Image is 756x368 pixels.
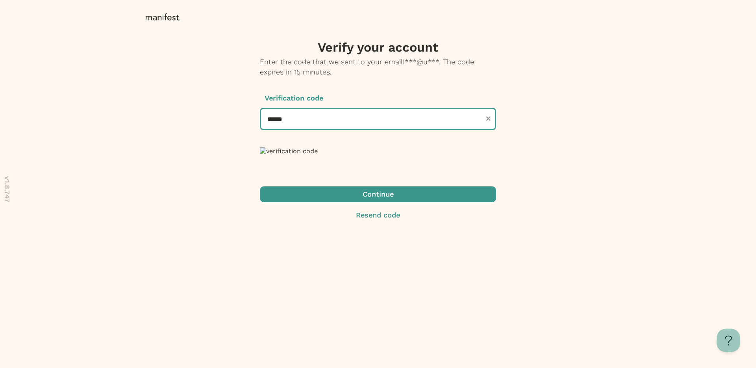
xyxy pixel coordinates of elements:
h3: Verify your account [260,39,496,55]
p: Enter the code that we sent to your email I***@u*** . The code expires in 15 minutes. [260,57,496,77]
img: verification code [260,147,318,155]
iframe: Toggle Customer Support [717,329,740,352]
p: Verification code [260,93,496,103]
button: Resend code [260,210,496,220]
button: Continue [260,186,496,202]
p: v 1.8.747 [2,176,12,203]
